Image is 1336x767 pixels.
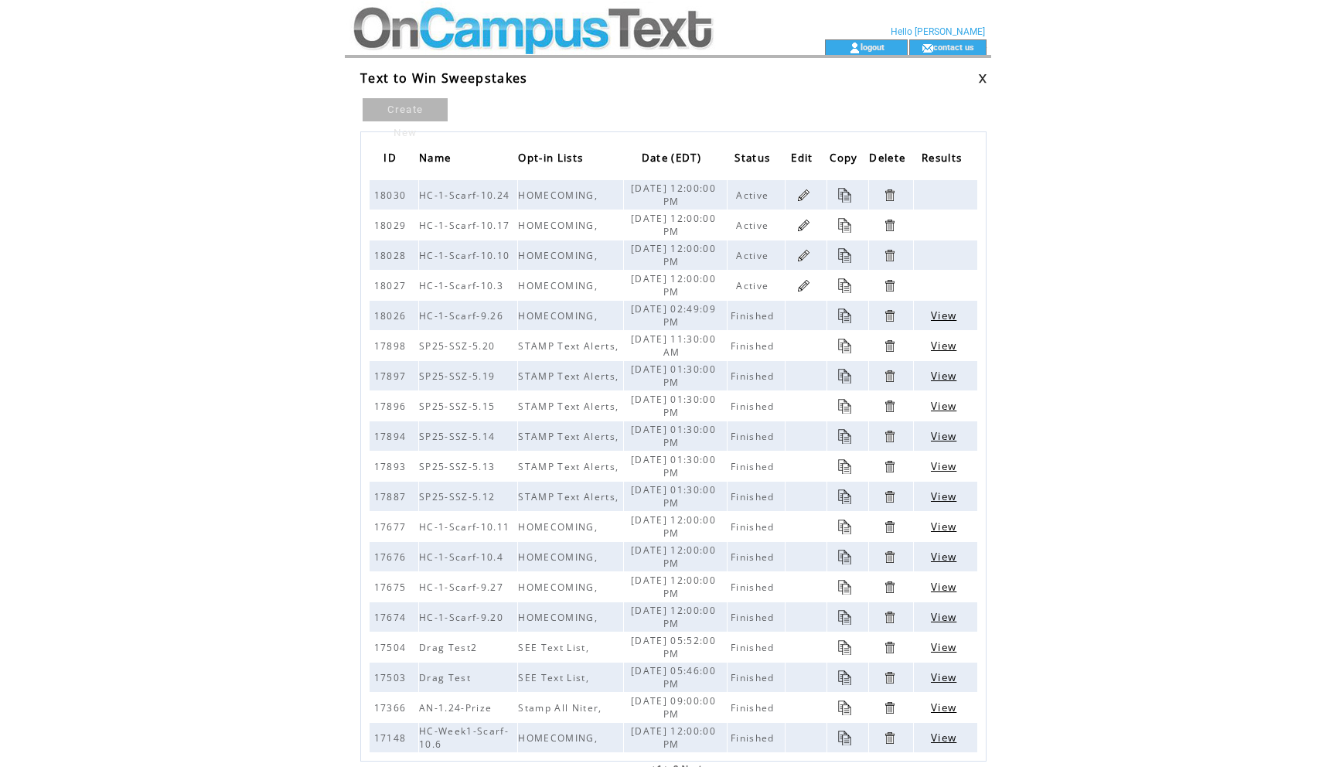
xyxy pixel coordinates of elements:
[631,483,716,510] span: [DATE] 01:30:00 PM
[882,309,897,323] a: Click to delete
[419,189,513,202] span: HC-1-Scarf-10.24
[736,219,772,232] span: Active
[374,249,411,262] span: 18028
[929,582,958,593] a: View
[929,311,958,322] a: View
[419,490,499,503] span: SP25-SSZ-5.12
[518,551,602,564] span: HOMECOMING,
[931,399,956,413] span: Click to view results
[374,611,411,624] span: 17674
[631,242,716,268] span: [DATE] 12:00:00 PM
[830,147,861,172] span: Copy
[838,489,853,504] a: Click to copy
[838,218,853,233] a: Click to copy
[882,429,897,444] a: Click to delete
[518,370,622,383] span: STAMP Text Alerts,
[838,550,853,564] a: Click to copy
[882,489,897,504] a: Click to delete
[374,490,411,503] span: 17887
[929,522,958,533] a: View
[374,370,411,383] span: 17897
[731,701,779,714] span: Finished
[731,430,779,443] span: Finished
[882,278,897,293] a: Click to delete
[929,401,958,412] a: View
[631,332,716,359] span: [DATE] 11:30:00 AM
[419,309,507,322] span: HC-1-Scarf-9.26
[931,670,956,684] span: Click to view results
[374,460,411,473] span: 17893
[838,369,853,383] a: Click to copy
[796,248,811,263] a: Click to edit
[838,610,853,625] a: Click to copy
[736,249,772,262] span: Active
[419,581,507,594] span: HC-1-Scarf-9.27
[931,429,956,443] span: Click to view results
[791,147,816,172] span: Edit
[419,641,481,654] span: Drag Test2
[882,459,897,474] a: Click to delete
[882,610,897,625] a: Click to delete
[518,641,593,654] span: SEE Text List,
[838,399,853,414] a: Click to copy
[929,492,958,503] a: View
[929,703,958,714] a: View
[419,460,499,473] span: SP25-SSZ-5.13
[929,371,958,382] a: View
[731,370,779,383] span: Finished
[518,460,622,473] span: STAMP Text Alerts,
[518,581,602,594] span: HOMECOMING,
[929,733,958,744] a: View
[374,279,411,292] span: 18027
[796,278,811,293] a: Click to edit
[891,26,985,37] span: Hello [PERSON_NAME]
[419,671,475,684] span: Drag Test
[360,70,528,87] span: Text to Win Sweepstakes
[631,453,716,479] span: [DATE] 01:30:00 PM
[419,219,513,232] span: HC-1-Scarf-10.17
[796,218,811,233] a: Click to edit
[731,671,779,684] span: Finished
[731,309,779,322] span: Finished
[882,339,897,353] a: Click to delete
[882,369,897,383] a: Click to delete
[931,459,956,473] span: Click to view results
[838,429,853,444] a: Click to copy
[882,731,897,745] a: Click to delete
[631,694,716,721] span: [DATE] 09:00:00 PM
[838,309,853,323] a: Click to copy
[734,147,774,172] span: Status
[838,278,853,293] a: Click to copy
[631,724,716,751] span: [DATE] 12:00:00 PM
[419,147,455,172] span: Name
[931,550,956,564] span: Click to view results
[731,551,779,564] span: Finished
[518,400,622,413] span: STAMP Text Alerts,
[374,641,411,654] span: 17504
[374,671,411,684] span: 17503
[631,544,716,570] span: [DATE] 12:00:00 PM
[374,219,411,232] span: 18029
[838,339,853,353] a: Click to copy
[518,219,602,232] span: HOMECOMING,
[374,581,411,594] span: 17675
[419,279,507,292] span: HC-1-Scarf-10.3
[838,670,853,685] a: Click to copy
[363,98,448,121] a: Create New
[419,611,507,624] span: HC-1-Scarf-9.20
[374,520,411,533] span: 17677
[931,701,956,714] span: Click to view results
[518,671,593,684] span: SEE Text List,
[931,369,956,383] span: Click to view results
[882,399,897,414] a: Click to delete
[882,640,897,655] a: Click to delete
[861,42,884,52] a: logout
[419,724,509,751] span: HC-Week1-Scarf-10.6
[518,430,622,443] span: STAMP Text Alerts,
[838,640,853,655] a: Click to copy
[931,640,956,654] span: Click to view results
[631,212,716,238] span: [DATE] 12:00:00 PM
[838,731,853,745] a: Click to copy
[518,731,602,745] span: HOMECOMING,
[631,574,716,600] span: [DATE] 12:00:00 PM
